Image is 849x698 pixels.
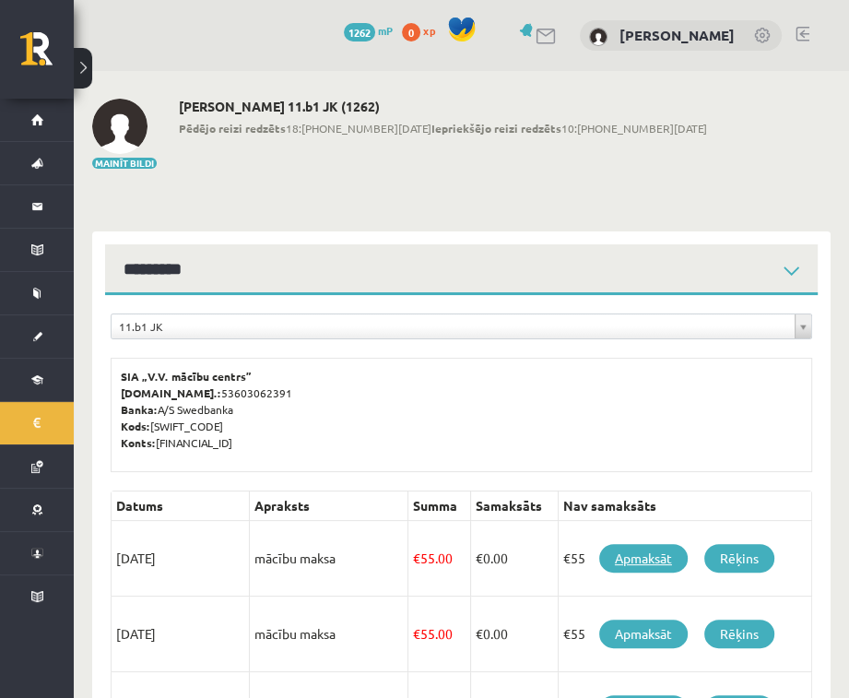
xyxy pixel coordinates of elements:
td: [DATE] [112,597,250,672]
img: Vladimirs Guščins [589,28,607,46]
td: [DATE] [112,521,250,597]
th: Datums [112,491,250,521]
p: 53603062391 A/S Swedbanka [SWIFT_CODE] [FINANCIAL_ID] [121,368,802,451]
button: Mainīt bildi [92,158,157,169]
a: Rēķins [704,620,774,648]
span: mP [378,23,393,38]
b: Pēdējo reizi redzēts [179,121,286,136]
b: [DOMAIN_NAME].: [121,385,221,400]
a: [PERSON_NAME] [619,26,735,44]
span: 1262 [344,23,375,41]
span: € [413,625,420,642]
a: Apmaksāt [599,620,688,648]
b: Kods: [121,419,150,433]
th: Nav samaksāts [558,491,811,521]
a: Apmaksāt [599,544,688,573]
span: € [476,625,483,642]
span: € [476,550,483,566]
span: 11.b1 JK [119,314,787,338]
th: Samaksāts [470,491,558,521]
h2: [PERSON_NAME] 11.b1 JK (1262) [179,99,707,114]
th: Apraksts [250,491,408,521]
span: 18:[PHONE_NUMBER][DATE] 10:[PHONE_NUMBER][DATE] [179,120,707,136]
td: mācību maksa [250,597,408,672]
td: 0.00 [470,597,558,672]
a: 0 xp [402,23,444,38]
b: Banka: [121,402,158,417]
td: mācību maksa [250,521,408,597]
a: Rēķins [704,544,774,573]
td: €55 [558,521,811,597]
td: 55.00 [407,597,470,672]
th: Summa [407,491,470,521]
a: 1262 mP [344,23,393,38]
span: xp [423,23,435,38]
img: Vladimirs Guščins [92,99,147,154]
b: Konts: [121,435,156,450]
td: 55.00 [407,521,470,597]
a: Rīgas 1. Tālmācības vidusskola [20,32,74,78]
td: €55 [558,597,811,672]
span: € [413,550,420,566]
a: 11.b1 JK [112,314,811,338]
span: 0 [402,23,420,41]
b: SIA „V.V. mācību centrs” [121,369,253,384]
td: 0.00 [470,521,558,597]
b: Iepriekšējo reizi redzēts [431,121,561,136]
